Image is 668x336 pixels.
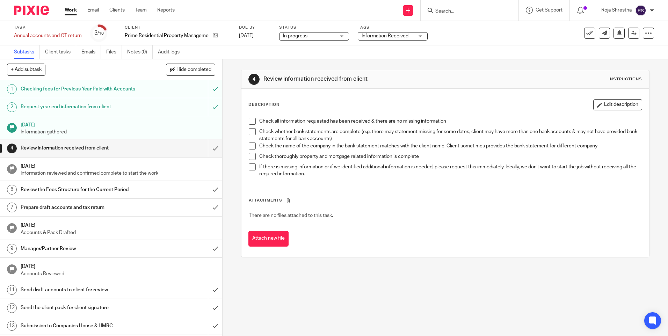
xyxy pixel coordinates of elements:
[7,64,45,75] button: + Add subtask
[125,25,230,30] label: Client
[536,8,562,13] span: Get Support
[248,231,289,247] button: Attach new file
[21,129,216,136] p: Information gathered
[14,32,82,39] div: Annual accounts and CT return
[45,45,76,59] a: Client tasks
[21,243,141,254] h1: Manager/Partner Review
[135,7,147,14] a: Team
[239,33,254,38] span: [DATE]
[21,120,216,129] h1: [DATE]
[249,213,333,218] span: There are no files attached to this task.
[97,31,104,35] small: /18
[21,270,216,277] p: Accounts Reviewed
[21,102,141,112] h1: Request year end information from client
[279,25,349,30] label: Status
[21,302,141,313] h1: Send the client pack for client signature
[7,84,17,94] div: 1
[21,202,141,213] h1: Prepare draft accounts and tax return
[593,99,642,110] button: Edit description
[362,34,408,38] span: Information Received
[176,67,211,73] span: Hide completed
[7,321,17,331] div: 13
[21,220,216,229] h1: [DATE]
[166,64,215,75] button: Hide completed
[7,303,17,313] div: 12
[7,203,17,212] div: 7
[435,8,498,15] input: Search
[259,143,641,149] p: Check the name of the company in the bank statement matches with the client name. Client sometime...
[609,76,642,82] div: Instructions
[263,75,460,83] h1: Review information received from client
[65,7,77,14] a: Work
[259,153,641,160] p: Check thoroughly property and mortgage related information is complete
[106,45,122,59] a: Files
[248,74,260,85] div: 4
[7,285,17,295] div: 11
[7,144,17,153] div: 4
[283,34,307,38] span: In progress
[14,45,40,59] a: Subtasks
[7,102,17,112] div: 2
[259,118,641,125] p: Check all information requested has been received & there are no missing information
[21,321,141,331] h1: Submission to Companies House & HMRC
[239,25,270,30] label: Due by
[158,45,185,59] a: Audit logs
[601,7,632,14] p: Roja Shrestha
[358,25,428,30] label: Tags
[14,6,49,15] img: Pixie
[14,25,82,30] label: Task
[248,102,279,108] p: Description
[21,285,141,295] h1: Send draft accounts to client for review
[81,45,101,59] a: Emails
[21,184,141,195] h1: Review the Fees Structure for the Current Period
[157,7,175,14] a: Reports
[7,185,17,195] div: 6
[21,161,216,170] h1: [DATE]
[21,170,216,177] p: Information reviewed and confirmed complete to start the work
[21,84,141,94] h1: Checking fees for Previous Year Paid with Accounts
[109,7,125,14] a: Clients
[125,32,209,39] p: Prime Residential Property Management Ltd
[94,29,104,37] div: 3
[249,198,282,202] span: Attachments
[21,143,141,153] h1: Review information received from client
[7,244,17,254] div: 9
[21,261,216,270] h1: [DATE]
[127,45,153,59] a: Notes (0)
[635,5,646,16] img: svg%3E
[259,163,641,178] p: If there is missing information or if we identified additional information is needed, please requ...
[87,7,99,14] a: Email
[259,128,641,143] p: Check whether bank statements are complete (e.g. there may statement missing for some dates, clie...
[21,229,216,236] p: Accounts & Pack Drafted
